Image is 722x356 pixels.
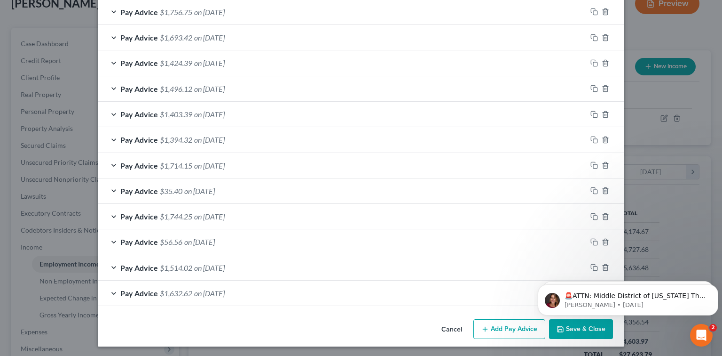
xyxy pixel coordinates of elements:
[160,33,192,42] span: $1,693.42
[709,324,717,332] span: 2
[160,263,192,272] span: $1,514.02
[160,58,192,67] span: $1,424.39
[120,212,158,221] span: Pay Advice
[160,186,182,195] span: $35.40
[194,212,225,221] span: on [DATE]
[194,58,225,67] span: on [DATE]
[194,8,225,16] span: on [DATE]
[160,135,192,144] span: $1,394.32
[473,319,545,339] button: Add Pay Advice
[120,186,158,195] span: Pay Advice
[120,33,158,42] span: Pay Advice
[690,324,713,347] iframe: Intercom live chat
[194,110,225,119] span: on [DATE]
[120,84,158,93] span: Pay Advice
[194,161,225,170] span: on [DATE]
[160,8,192,16] span: $1,756.75
[194,135,225,144] span: on [DATE]
[120,8,158,16] span: Pay Advice
[194,84,225,93] span: on [DATE]
[120,58,158,67] span: Pay Advice
[194,289,225,298] span: on [DATE]
[120,161,158,170] span: Pay Advice
[120,263,158,272] span: Pay Advice
[120,135,158,144] span: Pay Advice
[160,110,192,119] span: $1,403.39
[184,186,215,195] span: on [DATE]
[120,289,158,298] span: Pay Advice
[434,320,470,339] button: Cancel
[534,265,722,331] iframe: Intercom notifications message
[184,237,215,246] span: on [DATE]
[160,289,192,298] span: $1,632.62
[120,110,158,119] span: Pay Advice
[120,237,158,246] span: Pay Advice
[194,33,225,42] span: on [DATE]
[160,84,192,93] span: $1,496.12
[194,263,225,272] span: on [DATE]
[160,161,192,170] span: $1,714.15
[160,212,192,221] span: $1,744.25
[160,237,182,246] span: $56.56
